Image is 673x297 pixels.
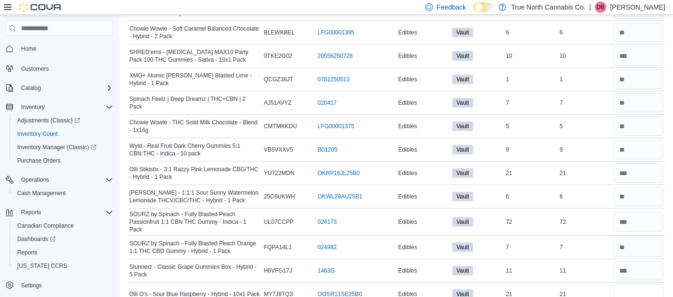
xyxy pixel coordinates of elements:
[456,99,469,107] span: Vault
[558,121,611,132] div: 5
[2,81,117,95] button: Catalog
[21,65,49,73] span: Customers
[558,216,611,228] div: 72
[595,1,606,13] div: Devin Bedard
[21,84,41,92] span: Catalog
[13,187,113,199] span: Cash Management
[264,146,293,154] span: VB5VXXV5
[17,82,113,94] span: Catalog
[17,174,53,186] button: Operations
[452,168,473,178] span: Vault
[13,155,65,166] a: Purchase Orders
[504,121,558,132] div: 5
[264,218,294,226] span: UL07CCPP
[398,193,417,200] span: Edibles
[318,218,337,226] a: 024173
[17,43,113,55] span: Home
[13,260,71,272] a: [US_STATE] CCRS
[129,263,260,278] span: Stunnerz - Classic Grape Gummies Box - Hybrid - 5 Pack
[21,103,45,111] span: Inventory
[558,27,611,38] div: 6
[17,101,48,113] button: Inventory
[17,117,80,124] span: Adjustments (Classic)
[17,280,46,291] a: Settings
[398,169,417,177] span: Edibles
[398,99,417,107] span: Edibles
[318,243,337,251] a: 024982
[558,50,611,62] div: 10
[452,145,473,154] span: Vault
[17,62,113,74] span: Customers
[17,43,40,55] a: Home
[456,28,469,37] span: Vault
[10,114,117,127] a: Adjustments (Classic)
[452,28,473,37] span: Vault
[2,100,117,114] button: Inventory
[13,115,84,126] a: Adjustments (Classic)
[17,82,45,94] button: Catalog
[558,144,611,155] div: 9
[129,95,260,110] span: Spinach Feelz | Deep Dreamz | THC+CBN | 2 Pack
[456,169,469,177] span: Vault
[452,217,473,227] span: Vault
[264,243,292,251] span: FQPA14L1
[129,165,260,181] span: Olli Stikistix - 3:1 Razzy Pink Lemonade CBG/THC - Hybrid - 1 Pack
[504,97,558,109] div: 7
[318,193,362,200] a: OKWL29AU25B1
[398,218,417,226] span: Edibles
[264,193,295,200] span: 25C6UKWH
[558,242,611,253] div: 7
[456,145,469,154] span: Vault
[318,29,354,36] a: LFG00001395
[456,52,469,60] span: Vault
[17,235,56,243] span: Dashboards
[129,25,260,40] span: Chowie Wowie - Soft Caramel Balanced Chocolate - Hybrid - 2 Pack
[129,119,260,134] span: Chowie Wowie - THC Solid Milk Chocolate - Blend - 1x16g
[13,220,113,231] span: Canadian Compliance
[456,218,469,226] span: Vault
[398,52,417,60] span: Edibles
[10,141,117,154] a: Inventory Manager (Classic)
[452,242,473,252] span: Vault
[264,29,295,36] span: BLEWKBEL
[13,187,69,199] a: Cash Management
[13,260,113,272] span: Washington CCRS
[558,191,611,202] div: 6
[129,142,260,157] span: Wyld - Real Fruit Dark Cherry Gummies 5:1 CBN:THC - Indica - 10 pack
[398,267,417,275] span: Edibles
[17,130,58,138] span: Inventory Count
[17,189,66,197] span: Cash Management
[264,169,295,177] span: YU722MDN
[452,192,473,201] span: Vault
[504,265,558,276] div: 11
[437,2,466,12] span: Feedback
[21,282,42,289] span: Settings
[10,154,117,167] button: Purchase Orders
[558,265,611,276] div: 11
[558,97,611,109] div: 7
[597,1,605,13] span: DB
[452,75,473,84] span: Vault
[504,144,558,155] div: 9
[10,259,117,273] button: [US_STATE] CCRS
[474,2,494,12] input: Dark Mode
[129,72,260,87] span: XMG+ Atomic [PERSON_NAME] Blasted Lime - Hybrid - 1 Pack
[2,42,117,55] button: Home
[456,243,469,252] span: Vault
[264,122,297,130] span: CMTMKKDU
[504,74,558,85] div: 1
[129,240,260,255] span: SOURZ by Spinach - Fully Blasted Peach Orange 1:1 THC CBD Gummy - Hybrid - 1 Pack
[17,157,61,165] span: Purchase Orders
[264,52,292,60] span: 0TKE2G02
[10,127,117,141] button: Inventory Count
[398,76,417,83] span: Edibles
[318,52,353,60] a: 20556250728
[21,45,36,53] span: Home
[2,206,117,219] button: Reports
[2,173,117,187] button: Operations
[129,189,260,204] span: [PERSON_NAME] - 1:1:1 Sour Sunny Watermelon Lemonade THCV/CBC/THC - Hybrid - 1 Pack
[398,243,417,251] span: Edibles
[504,242,558,253] div: 7
[17,143,96,151] span: Inventory Manager (Classic)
